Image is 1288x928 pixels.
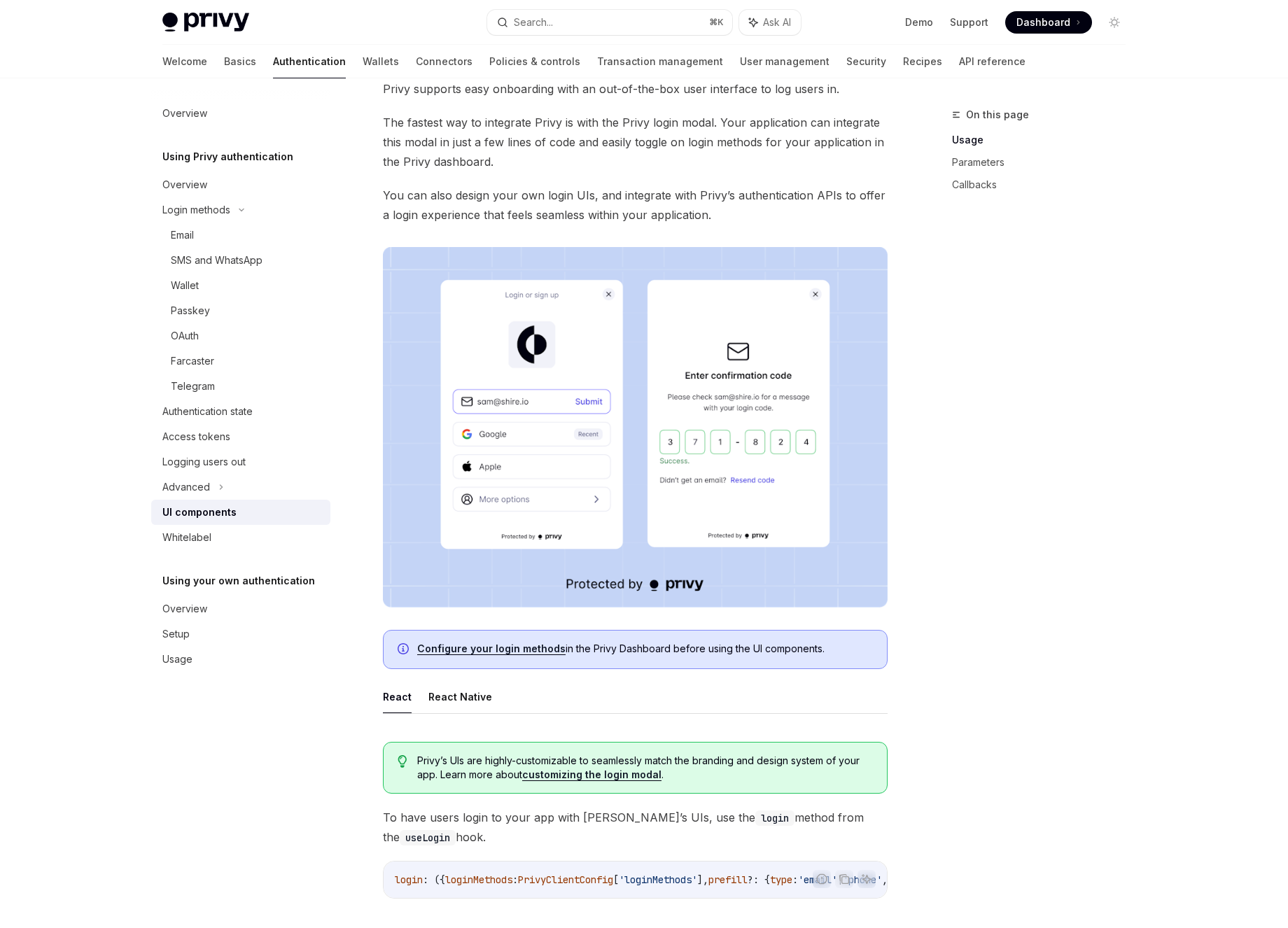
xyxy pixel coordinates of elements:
[151,172,330,197] a: Overview
[224,45,256,78] a: Basics
[162,600,207,617] div: Overview
[162,454,246,470] div: Logging users out
[489,45,580,78] a: Policies & controls
[162,651,192,668] div: Usage
[445,873,512,886] span: loginMethods
[882,873,888,886] span: ,
[273,45,346,78] a: Authentication
[171,252,262,269] div: SMS and WhatsApp
[171,277,199,294] div: Wallet
[151,449,330,474] a: Logging users out
[162,202,230,218] div: Login methods
[383,185,888,225] span: You can also design your own login UIs, and integrate with Privy’s authentication APIs to offer a...
[400,830,456,845] code: useLogin
[151,101,330,126] a: Overview
[151,349,330,374] a: Farcaster
[151,424,330,449] a: Access tokens
[171,302,210,319] div: Passkey
[739,10,801,35] button: Ask AI
[151,323,330,349] a: OAuth
[905,15,933,29] a: Demo
[417,642,566,655] a: Configure your login methods
[151,500,330,525] a: UI components
[952,174,1137,196] a: Callbacks
[162,105,207,122] div: Overview
[171,227,194,244] div: Email
[151,374,330,399] a: Telegram
[846,45,886,78] a: Security
[748,873,770,886] span: ?: {
[792,873,798,886] span: :
[770,873,792,886] span: type
[952,129,1137,151] a: Usage
[416,45,472,78] a: Connectors
[417,642,873,656] span: in the Privy Dashboard before using the UI components.
[162,148,293,165] h5: Using Privy authentication
[857,870,876,888] button: Ask AI
[171,328,199,344] div: OAuth
[383,79,888,99] span: Privy supports easy onboarding with an out-of-the-box user interface to log users in.
[171,378,215,395] div: Telegram
[709,17,724,28] span: ⌘ K
[395,873,423,886] span: login
[697,873,708,886] span: ],
[518,873,613,886] span: PrivyClientConfig
[1103,11,1126,34] button: Toggle dark mode
[966,106,1029,123] span: On this page
[512,873,518,886] span: :
[171,353,214,370] div: Farcaster
[162,13,249,32] img: light logo
[417,754,873,782] span: Privy’s UIs are highly-customizable to seamlessly match the branding and design system of your ap...
[514,14,553,31] div: Search...
[151,248,330,273] a: SMS and WhatsApp
[383,247,888,607] img: images/Onboard.png
[708,873,748,886] span: prefill
[162,176,207,193] div: Overview
[162,479,210,495] div: Advanced
[597,45,723,78] a: Transaction management
[162,626,190,642] div: Setup
[423,873,445,886] span: : ({
[740,45,829,78] a: User management
[151,399,330,424] a: Authentication state
[813,870,831,888] button: Report incorrect code
[763,15,791,29] span: Ask AI
[522,768,661,781] a: customizing the login modal
[903,45,942,78] a: Recipes
[162,504,237,521] div: UI components
[151,621,330,647] a: Setup
[162,572,315,589] h5: Using your own authentication
[1016,15,1070,29] span: Dashboard
[162,428,230,445] div: Access tokens
[162,403,253,420] div: Authentication state
[613,873,619,886] span: [
[383,113,888,171] span: The fastest way to integrate Privy is with the Privy login modal. Your application can integrate ...
[151,298,330,323] a: Passkey
[398,755,407,768] svg: Tip
[1005,11,1092,34] a: Dashboard
[162,529,211,546] div: Whitelabel
[151,596,330,621] a: Overview
[383,808,888,847] span: To have users login to your app with [PERSON_NAME]’s UIs, use the method from the hook.
[162,45,207,78] a: Welcome
[363,45,399,78] a: Wallets
[151,223,330,248] a: Email
[835,870,853,888] button: Copy the contents from the code block
[151,525,330,550] a: Whitelabel
[798,873,837,886] span: 'email'
[428,680,492,713] button: React Native
[959,45,1025,78] a: API reference
[619,873,697,886] span: 'loginMethods'
[950,15,988,29] a: Support
[487,10,732,35] button: Search...⌘K
[398,643,412,657] svg: Info
[151,647,330,672] a: Usage
[151,273,330,298] a: Wallet
[755,810,794,826] code: login
[952,151,1137,174] a: Parameters
[383,680,412,713] button: React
